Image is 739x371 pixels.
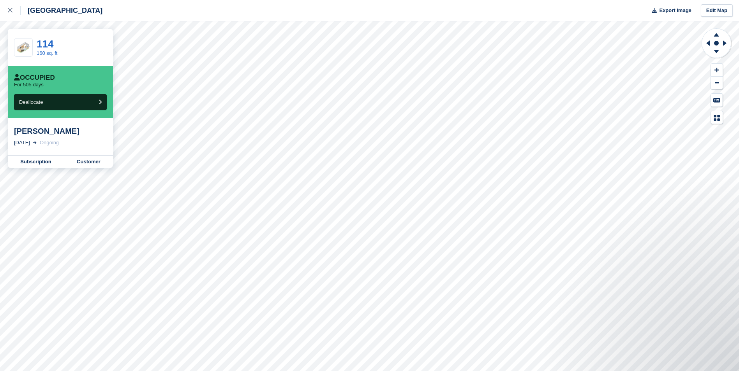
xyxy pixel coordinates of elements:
[14,139,30,147] div: [DATE]
[14,41,32,54] img: SCA-160sqft.jpg
[21,6,102,15] div: [GEOGRAPHIC_DATA]
[37,50,57,56] a: 160 sq. ft
[64,156,113,168] a: Customer
[19,99,43,105] span: Deallocate
[14,126,107,136] div: [PERSON_NAME]
[37,38,53,50] a: 114
[659,7,691,14] span: Export Image
[14,74,55,82] div: Occupied
[14,94,107,110] button: Deallocate
[711,111,723,124] button: Map Legend
[701,4,733,17] a: Edit Map
[8,156,64,168] a: Subscription
[711,77,723,89] button: Zoom Out
[711,94,723,107] button: Keyboard Shortcuts
[14,82,44,88] p: For 505 days
[711,64,723,77] button: Zoom In
[33,141,37,144] img: arrow-right-light-icn-cde0832a797a2874e46488d9cf13f60e5c3a73dbe684e267c42b8395dfbc2abf.svg
[40,139,59,147] div: Ongoing
[647,4,691,17] button: Export Image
